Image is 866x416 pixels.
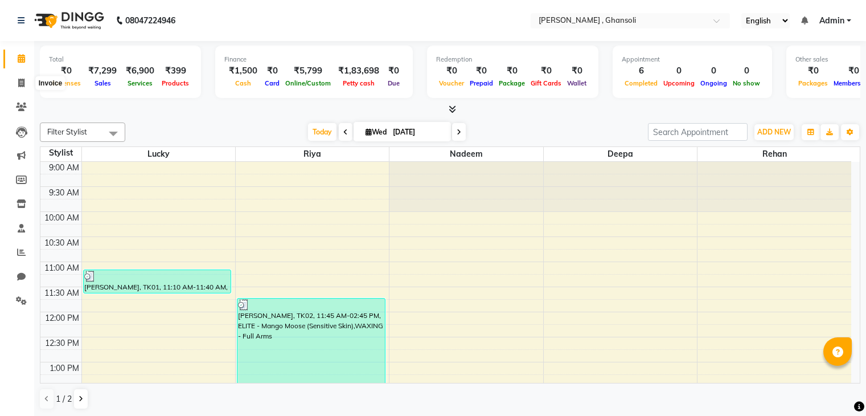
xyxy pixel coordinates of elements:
span: Services [125,79,155,87]
div: ₹0 [436,64,467,78]
span: Prepaid [467,79,496,87]
div: ₹0 [49,64,84,78]
span: Upcoming [660,79,697,87]
span: Admin [819,15,844,27]
span: No show [730,79,763,87]
div: ₹0 [564,64,589,78]
div: ₹1,500 [224,64,262,78]
span: 1 / 2 [56,393,72,405]
div: ₹0 [262,64,282,78]
span: Card [262,79,282,87]
div: 11:00 AM [42,262,81,274]
div: Total [49,55,192,64]
span: Sales [92,79,114,87]
div: 1:00 PM [47,362,81,374]
div: [PERSON_NAME], TK01, 11:10 AM-11:40 AM, HAIRCUTS/STYLING - Men's Advance Haircut [84,270,231,293]
div: Appointment [622,55,763,64]
div: ₹1,83,698 [334,64,384,78]
div: ₹7,299 [84,64,121,78]
div: 0 [697,64,730,78]
div: ₹0 [795,64,831,78]
span: Cash [232,79,254,87]
div: 6 [622,64,660,78]
span: Today [308,123,336,141]
div: 11:30 AM [42,287,81,299]
div: 10:30 AM [42,237,81,249]
span: Lucky [82,147,235,161]
div: ₹0 [384,64,404,78]
span: Ongoing [697,79,730,87]
span: Completed [622,79,660,87]
span: Wallet [564,79,589,87]
div: ₹0 [528,64,564,78]
span: Online/Custom [282,79,334,87]
div: 9:30 AM [47,187,81,199]
span: deepa [544,147,697,161]
div: ₹0 [467,64,496,78]
span: Gift Cards [528,79,564,87]
input: 2025-09-03 [389,124,446,141]
b: 08047224946 [125,5,175,36]
span: Package [496,79,528,87]
div: 12:00 PM [43,312,81,324]
div: 10:00 AM [42,212,81,224]
span: Due [385,79,403,87]
div: 12:30 PM [43,337,81,349]
div: Invoice [36,76,65,90]
div: Redemption [436,55,589,64]
div: ₹5,799 [282,64,334,78]
span: Filter Stylist [47,127,87,136]
span: Rehan [697,147,851,161]
div: Stylist [40,147,81,159]
img: logo [29,5,107,36]
span: ADD NEW [757,128,791,136]
span: Voucher [436,79,467,87]
span: Products [159,79,192,87]
span: Riya [236,147,389,161]
button: ADD NEW [754,124,794,140]
span: nadeem [389,147,543,161]
input: Search Appointment [648,123,748,141]
span: Packages [795,79,831,87]
span: Petty cash [340,79,377,87]
div: ₹0 [496,64,528,78]
div: 0 [660,64,697,78]
div: 0 [730,64,763,78]
span: Wed [363,128,389,136]
div: Finance [224,55,404,64]
div: ₹399 [159,64,192,78]
div: 9:00 AM [47,162,81,174]
div: ₹6,900 [121,64,159,78]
